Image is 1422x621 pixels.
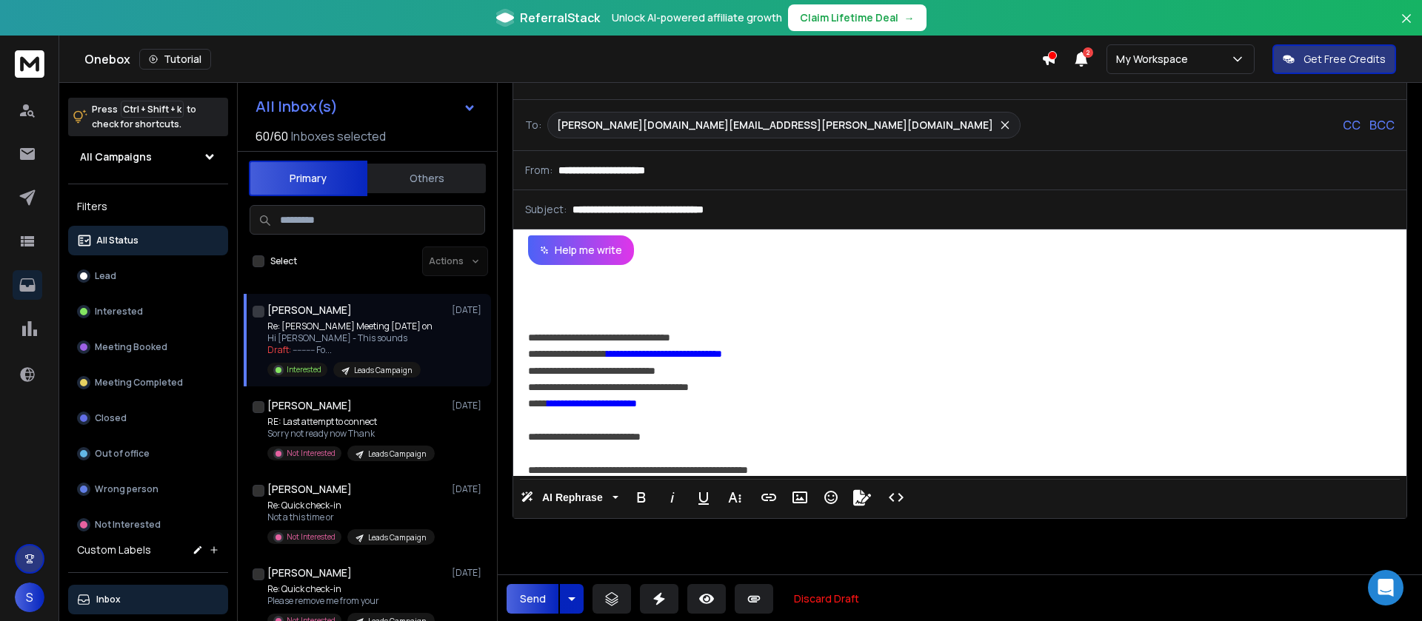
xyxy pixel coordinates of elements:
[1083,47,1093,58] span: 2
[267,583,435,595] p: Re: Quick check-in
[95,448,150,460] p: Out of office
[1343,116,1361,134] p: CC
[95,412,127,424] p: Closed
[68,510,228,540] button: Not Interested
[244,92,488,121] button: All Inbox(s)
[612,10,782,25] p: Unlock AI-powered affiliate growth
[367,162,486,195] button: Others
[627,483,655,512] button: Bold (Ctrl+B)
[68,368,228,397] button: Meeting Completed
[68,261,228,291] button: Lead
[539,491,606,504] span: AI Rephrase
[525,163,553,178] p: From:
[293,343,332,356] span: ---------- Fo ...
[68,439,228,469] button: Out of office
[68,297,228,326] button: Interested
[291,127,386,145] h3: Inboxes selected
[755,483,783,512] button: Insert Link (Ctrl+K)
[267,511,435,523] p: Not a this time or
[354,365,412,376] p: Leads Campaign
[507,584,558,614] button: Send
[267,595,435,607] p: Please remove me from your
[1116,52,1194,67] p: My Workspace
[256,99,338,114] h1: All Inbox(s)
[267,398,352,413] h1: [PERSON_NAME]
[525,202,567,217] p: Subject:
[287,531,336,543] p: Not Interested
[1368,570,1403,605] div: Open Intercom Messenger
[658,483,687,512] button: Italic (Ctrl+I)
[1369,116,1395,134] p: BCC
[68,403,228,433] button: Closed
[96,594,121,605] p: Inbox
[452,304,485,316] p: [DATE]
[287,364,321,375] p: Interested
[15,583,44,612] button: S
[721,483,749,512] button: More Text
[786,483,814,512] button: Insert Image (Ctrl+P)
[267,482,352,497] h1: [PERSON_NAME]
[68,226,228,255] button: All Status
[267,343,291,356] span: Draft:
[267,303,352,318] h1: [PERSON_NAME]
[452,567,485,579] p: [DATE]
[92,102,196,132] p: Press to check for shortcuts.
[782,584,871,614] button: Discard Draft
[848,483,876,512] button: Signature
[80,150,152,164] h1: All Campaigns
[557,118,993,132] p: [PERSON_NAME][DOMAIN_NAME][EMAIL_ADDRESS][PERSON_NAME][DOMAIN_NAME]
[95,341,167,353] p: Meeting Booked
[84,49,1041,70] div: Onebox
[267,565,352,580] h1: [PERSON_NAME]
[1303,52,1386,67] p: Get Free Credits
[267,500,435,511] p: Re: Quick check-in
[518,483,621,512] button: AI Rephrase
[287,448,336,459] p: Not Interested
[1272,44,1396,74] button: Get Free Credits
[525,118,541,132] p: To:
[817,483,845,512] button: Emoticons
[267,416,435,428] p: RE: Last attempt to connect
[690,483,718,512] button: Underline (Ctrl+U)
[882,483,910,512] button: Code View
[68,196,228,217] h3: Filters
[68,142,228,172] button: All Campaigns
[368,449,426,460] p: Leads Campaign
[249,161,367,196] button: Primary
[95,270,116,282] p: Lead
[520,9,600,27] span: ReferralStack
[95,306,143,318] p: Interested
[788,4,927,31] button: Claim Lifetime Deal→
[96,235,138,246] p: All Status
[267,320,433,332] p: Re: [PERSON_NAME] Meeting [DATE] on
[267,332,433,344] p: Hi [PERSON_NAME] - This sounds
[77,543,151,557] h3: Custom Labels
[368,532,426,543] p: Leads Campaign
[95,519,161,531] p: Not Interested
[95,483,158,495] p: Wrong person
[139,49,211,70] button: Tutorial
[270,255,297,267] label: Select
[904,10,915,25] span: →
[267,428,435,440] p: Sorry not ready now Thank
[68,585,228,614] button: Inbox
[95,377,183,389] p: Meeting Completed
[452,483,485,495] p: [DATE]
[256,127,288,145] span: 60 / 60
[68,332,228,362] button: Meeting Booked
[528,235,634,265] button: Help me write
[1397,9,1416,44] button: Close banner
[68,474,228,504] button: Wrong person
[452,400,485,412] p: [DATE]
[121,101,184,118] span: Ctrl + Shift + k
